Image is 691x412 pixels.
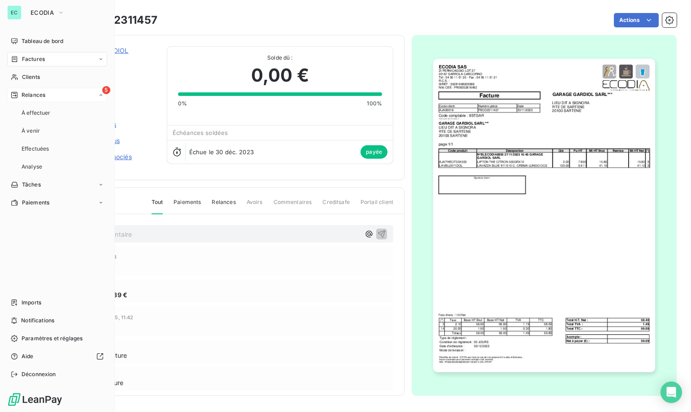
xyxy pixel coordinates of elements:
[361,198,393,213] span: Portail client
[22,91,45,99] span: Relances
[178,100,187,108] span: 0%
[22,127,40,135] span: À venir
[103,290,127,299] span: 59,89 €
[22,145,49,153] span: Effectuées
[274,198,312,213] span: Commentaires
[361,145,387,159] span: payée
[22,299,41,307] span: Imports
[22,37,63,45] span: Tableau de bord
[102,86,110,94] span: 5
[661,382,682,403] div: Open Intercom Messenger
[322,198,350,213] span: Creditsafe
[84,12,157,28] h3: FECO2311457
[212,198,235,213] span: Relances
[7,5,22,20] div: EC
[174,198,201,213] span: Paiements
[22,109,51,117] span: À effectuer
[247,198,263,213] span: Avoirs
[22,199,49,207] span: Paiements
[433,59,655,372] img: invoice_thumbnail
[22,181,41,189] span: Tâches
[22,334,83,343] span: Paramètres et réglages
[173,129,228,136] span: Échéances soldées
[21,317,54,325] span: Notifications
[614,13,659,27] button: Actions
[22,352,34,360] span: Aide
[152,198,163,214] span: Tout
[7,349,107,364] a: Aide
[251,62,309,89] span: 0,00 €
[22,73,40,81] span: Clients
[22,370,56,378] span: Déconnexion
[367,100,382,108] span: 100%
[178,54,382,62] span: Solde dû :
[7,392,63,407] img: Logo LeanPay
[22,55,45,63] span: Factures
[189,148,254,156] span: Échue le 30 déc. 2023
[30,9,54,16] span: ECODIA
[22,163,42,171] span: Analyse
